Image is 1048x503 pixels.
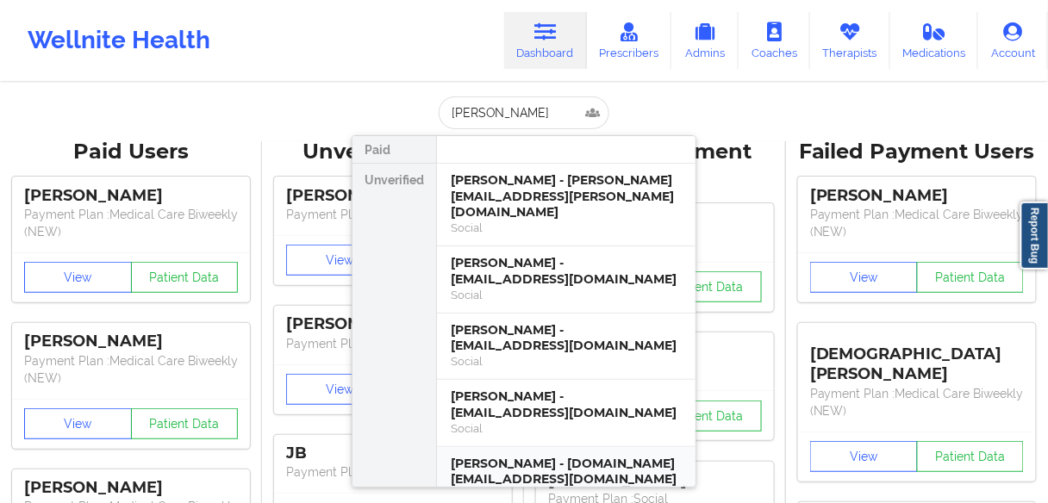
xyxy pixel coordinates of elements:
[739,12,810,69] a: Coaches
[810,441,918,472] button: View
[12,139,250,165] div: Paid Users
[810,262,918,293] button: View
[810,186,1024,206] div: [PERSON_NAME]
[286,463,500,481] p: Payment Plan : Unmatched Plan
[810,332,1024,384] div: [DEMOGRAPHIC_DATA][PERSON_NAME]
[587,12,672,69] a: Prescribers
[286,444,500,463] div: JB
[451,322,682,354] div: [PERSON_NAME] - [EMAIL_ADDRESS][DOMAIN_NAME]
[286,374,394,405] button: View
[24,262,132,293] button: View
[131,408,239,439] button: Patient Data
[451,255,682,287] div: [PERSON_NAME] - [EMAIL_ADDRESS][DOMAIN_NAME]
[286,206,500,223] p: Payment Plan : Unmatched Plan
[24,408,132,439] button: View
[671,12,739,69] a: Admins
[798,139,1036,165] div: Failed Payment Users
[917,262,1025,293] button: Patient Data
[286,245,394,276] button: View
[286,314,500,334] div: [PERSON_NAME]
[890,12,979,69] a: Medications
[504,12,587,69] a: Dashboard
[352,136,436,164] div: Paid
[810,206,1024,240] p: Payment Plan : Medical Care Biweekly (NEW)
[451,288,682,302] div: Social
[451,421,682,436] div: Social
[451,172,682,220] div: [PERSON_NAME] - [PERSON_NAME][EMAIL_ADDRESS][PERSON_NAME][DOMAIN_NAME]
[24,186,238,206] div: [PERSON_NAME]
[810,12,890,69] a: Therapists
[451,388,682,420] div: [PERSON_NAME] - [EMAIL_ADDRESS][DOMAIN_NAME]
[655,271,763,302] button: Patient Data
[451,220,682,235] div: Social
[451,354,682,369] div: Social
[810,385,1024,419] p: Payment Plan : Medical Care Biweekly (NEW)
[24,352,238,387] p: Payment Plan : Medical Care Biweekly (NEW)
[131,262,239,293] button: Patient Data
[24,478,238,498] div: [PERSON_NAME]
[286,186,500,206] div: [PERSON_NAME]
[451,456,682,487] div: [PERSON_NAME] - [DOMAIN_NAME][EMAIL_ADDRESS][DOMAIN_NAME]
[655,401,763,432] button: Patient Data
[286,335,500,352] p: Payment Plan : Unmatched Plan
[1020,202,1048,270] a: Report Bug
[24,206,238,240] p: Payment Plan : Medical Care Biweekly (NEW)
[274,139,512,165] div: Unverified Users
[917,441,1025,472] button: Patient Data
[24,332,238,351] div: [PERSON_NAME]
[978,12,1048,69] a: Account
